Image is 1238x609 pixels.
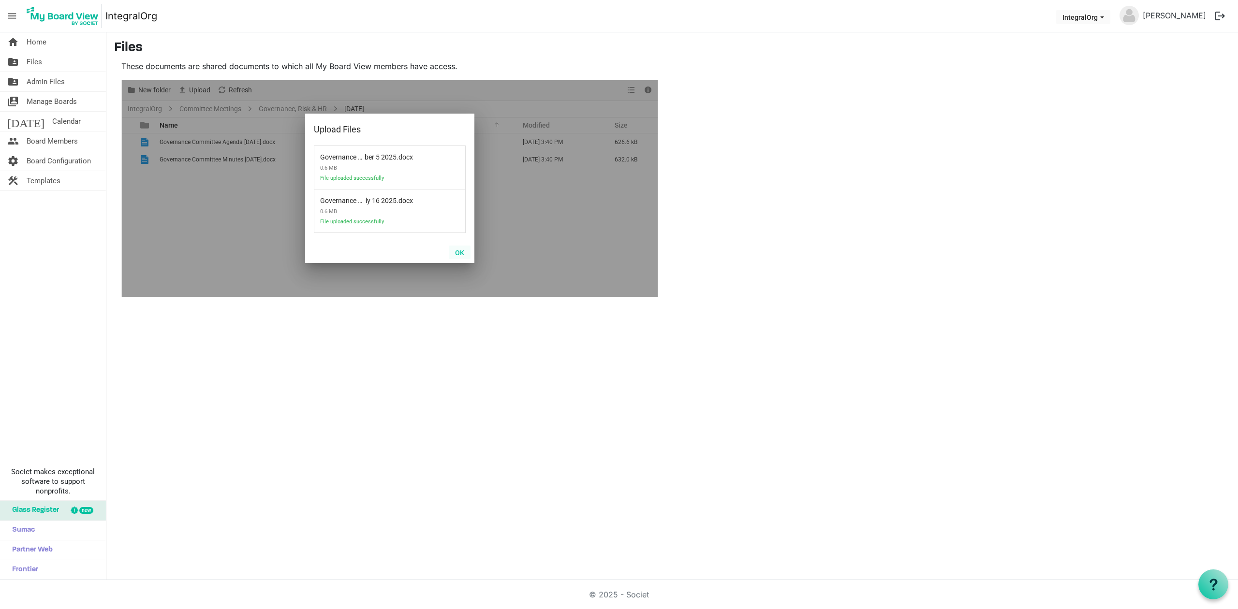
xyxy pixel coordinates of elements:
[7,92,19,111] span: switch_account
[7,540,53,560] span: Partner Web
[320,218,422,231] span: File uploaded successfully
[27,52,42,72] span: Files
[27,92,77,111] span: Manage Boards
[7,131,19,151] span: people
[27,131,78,151] span: Board Members
[7,501,59,520] span: Glass Register
[79,507,93,514] div: new
[114,40,1230,57] h3: Files
[24,4,105,28] a: My Board View Logo
[105,6,157,26] a: IntegralOrg
[7,52,19,72] span: folder_shared
[320,204,422,218] span: 0.6 MB
[27,171,60,190] span: Templates
[7,112,44,131] span: [DATE]
[27,32,46,52] span: Home
[52,112,81,131] span: Calendar
[320,175,422,187] span: File uploaded successfully
[4,467,102,496] span: Societ makes exceptional software to support nonprofits.
[449,246,471,259] button: OK
[1139,6,1210,25] a: [PERSON_NAME]
[7,521,35,540] span: Sumac
[589,590,649,599] a: © 2025 - Societ
[314,122,435,137] div: Upload Files
[320,147,397,161] span: Governance Committee Agenda September 5 2025.docx
[27,151,91,171] span: Board Configuration
[27,72,65,91] span: Admin Files
[7,560,38,580] span: Frontier
[121,60,658,72] p: These documents are shared documents to which all My Board View members have access.
[1120,6,1139,25] img: no-profile-picture.svg
[320,191,397,204] span: Governance Committee Minutes July 16 2025.docx
[1056,10,1110,24] button: IntegralOrg dropdownbutton
[3,7,21,25] span: menu
[7,171,19,190] span: construction
[7,32,19,52] span: home
[24,4,102,28] img: My Board View Logo
[320,161,422,175] span: 0.6 MB
[7,151,19,171] span: settings
[7,72,19,91] span: folder_shared
[1210,6,1230,26] button: logout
